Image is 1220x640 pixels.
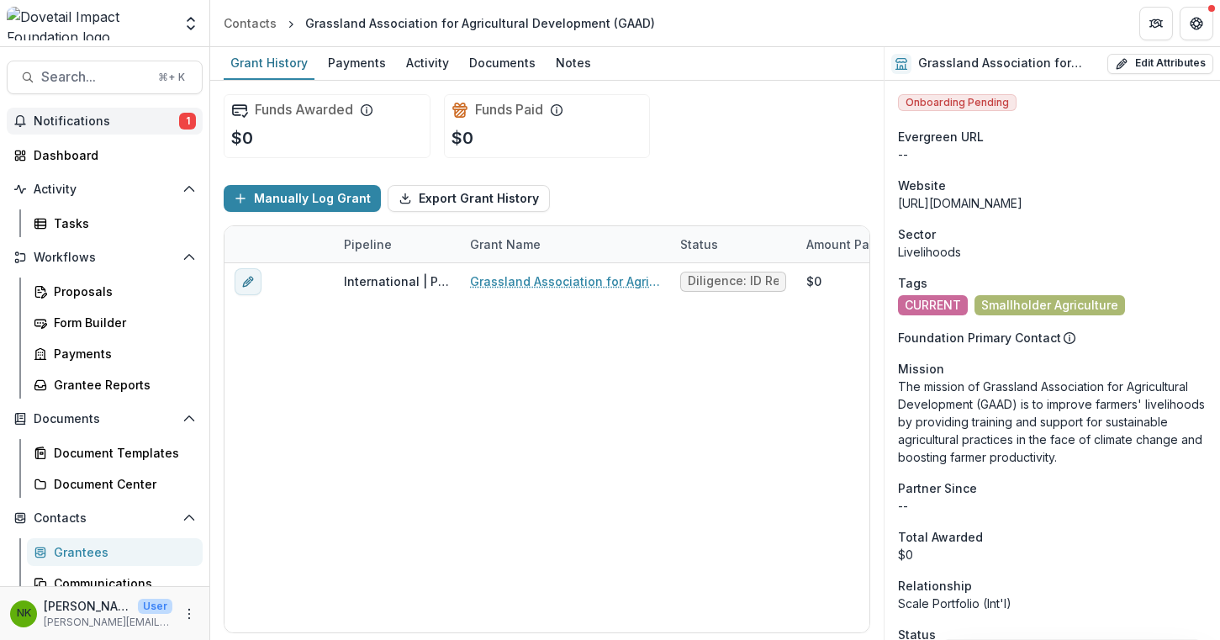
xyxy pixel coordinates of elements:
div: Amount Paid [796,226,922,262]
div: Document Templates [54,444,189,462]
a: Tasks [27,209,203,237]
div: Grant Name [460,226,670,262]
span: Search... [41,69,148,85]
a: Payments [321,47,393,80]
a: Dashboard [7,141,203,169]
button: Search... [7,61,203,94]
p: $0 [452,125,473,151]
div: Notes [549,50,598,75]
div: Pipeline [334,226,460,262]
a: Form Builder [27,309,203,336]
span: Relationship [898,577,972,595]
div: $0 [898,546,1207,563]
p: The mission of Grassland Association for Agricultural Development (GAAD) is to improve farmers' l... [898,378,1207,466]
div: International | Prospects Pipeline [344,272,450,290]
nav: breadcrumb [217,11,662,35]
a: Proposals [27,278,203,305]
div: Document Center [54,475,189,493]
span: Documents [34,412,176,426]
div: Activity [399,50,456,75]
div: Payments [321,50,393,75]
a: Notes [549,47,598,80]
div: Pipeline [334,235,402,253]
button: edit [235,268,261,295]
button: Manually Log Grant [224,185,381,212]
button: Open entity switcher [179,7,203,40]
span: 1 [179,113,196,130]
h2: Funds Awarded [255,102,353,118]
span: Workflows [34,251,176,265]
button: Partners [1139,7,1173,40]
a: Communications [27,569,203,597]
div: Communications [54,574,189,592]
span: Tags [898,274,927,292]
div: Proposals [54,283,189,300]
span: Mission [898,360,944,378]
span: Contacts [34,511,176,526]
div: Grant History [224,50,314,75]
div: Documents [462,50,542,75]
p: Amount Paid [806,235,880,253]
button: Export Grant History [388,185,550,212]
span: Partner Since [898,479,977,497]
span: Evergreen URL [898,128,984,145]
a: Contacts [217,11,283,35]
div: Grant Name [460,235,551,253]
div: Status [670,226,796,262]
button: More [179,604,199,624]
img: Dovetail Impact Foundation logo [7,7,172,40]
div: Grantees [54,543,189,561]
p: Scale Portfolio (Int'l) [898,595,1207,612]
p: User [138,599,172,614]
p: Foundation Primary Contact [898,329,1061,346]
div: Dashboard [34,146,189,164]
a: Documents [462,47,542,80]
div: Grassland Association for Agricultural Development (GAAD) [305,14,655,32]
span: Diligence: ID Review [688,274,779,288]
h2: Funds Paid [475,102,543,118]
button: Notifications1 [7,108,203,135]
a: Payments [27,340,203,368]
span: Activity [34,182,176,197]
span: Total Awarded [898,528,983,546]
span: Smallholder Agriculture [981,299,1118,313]
div: Contacts [224,14,277,32]
a: Document Templates [27,439,203,467]
div: ⌘ + K [155,68,188,87]
div: Tasks [54,214,189,232]
button: Open Workflows [7,244,203,271]
p: -- [898,497,1207,515]
button: Open Activity [7,176,203,203]
div: Payments [54,345,189,362]
a: Document Center [27,470,203,498]
h2: Grassland Association for Agricultural Development (GAAD) [918,56,1101,71]
div: Naomi Kioi [17,608,31,619]
div: Grantee Reports [54,376,189,394]
div: $0 [806,272,821,290]
span: Website [898,177,946,194]
a: Grassland Association for Agricultural Development (GAAD) [470,272,660,290]
span: Sector [898,225,936,243]
button: Open Documents [7,405,203,432]
a: [URL][DOMAIN_NAME] [898,196,1022,210]
a: Grantees [27,538,203,566]
p: Livelihoods [898,243,1207,261]
button: Open Contacts [7,505,203,532]
span: CURRENT [905,299,961,313]
button: Edit Attributes [1107,54,1213,74]
p: [PERSON_NAME] [44,597,131,615]
span: Notifications [34,114,179,129]
div: Form Builder [54,314,189,331]
a: Grant History [224,47,314,80]
div: Status [670,235,728,253]
a: Grantee Reports [27,371,203,399]
a: Activity [399,47,456,80]
span: Onboarding Pending [898,94,1017,111]
p: -- [898,145,1207,163]
button: Get Help [1180,7,1213,40]
p: $0 [231,125,253,151]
